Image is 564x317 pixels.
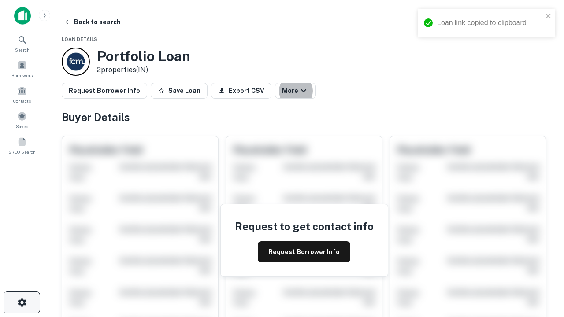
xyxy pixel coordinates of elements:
[62,37,97,42] span: Loan Details
[275,83,316,99] button: More
[97,65,190,75] p: 2 properties (IN)
[258,241,350,262] button: Request Borrower Info
[3,108,41,132] a: Saved
[3,133,41,157] a: SREO Search
[16,123,29,130] span: Saved
[60,14,124,30] button: Back to search
[3,82,41,106] a: Contacts
[8,148,36,155] span: SREO Search
[3,57,41,81] a: Borrowers
[545,12,552,21] button: close
[151,83,208,99] button: Save Loan
[13,97,31,104] span: Contacts
[15,46,30,53] span: Search
[11,72,33,79] span: Borrowers
[520,247,564,289] iframe: Chat Widget
[62,109,546,125] h4: Buyer Details
[235,218,374,234] h4: Request to get contact info
[3,31,41,55] a: Search
[62,83,147,99] button: Request Borrower Info
[211,83,271,99] button: Export CSV
[14,7,31,25] img: capitalize-icon.png
[437,18,543,28] div: Loan link copied to clipboard
[97,48,190,65] h3: Portfolio Loan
